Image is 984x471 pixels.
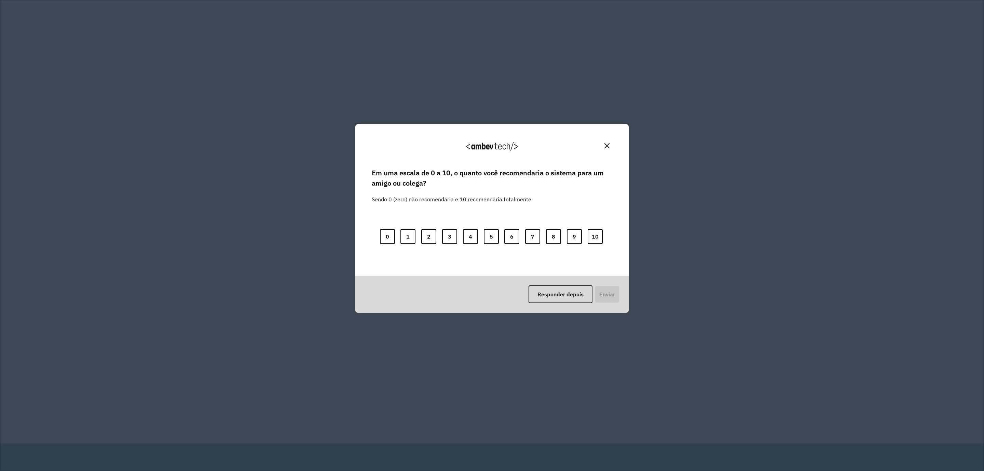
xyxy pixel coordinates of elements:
button: 9 [567,229,582,244]
label: Em uma escala de 0 a 10, o quanto você recomendaria o sistema para um amigo ou colega? [372,168,612,189]
button: 0 [380,229,395,244]
button: 2 [421,229,436,244]
button: 4 [463,229,478,244]
button: 3 [442,229,457,244]
img: Logo Ambevtech [466,142,518,151]
button: 7 [525,229,540,244]
button: 8 [546,229,561,244]
button: 10 [588,229,603,244]
label: Sendo 0 (zero) não recomendaria e 10 recomendaria totalmente. [372,187,533,203]
button: Close [602,140,612,151]
button: 1 [400,229,415,244]
img: Close [604,143,610,148]
button: 6 [504,229,519,244]
button: 5 [484,229,499,244]
button: Responder depois [529,285,592,303]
